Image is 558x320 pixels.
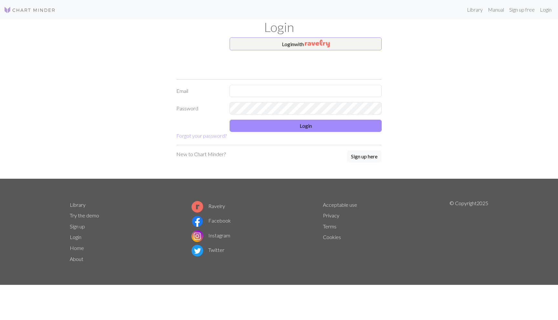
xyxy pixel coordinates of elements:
[323,202,357,208] a: Acceptable use
[191,230,203,242] img: Instagram logo
[191,201,203,213] img: Ravelry logo
[507,3,537,16] a: Sign up free
[323,212,339,218] a: Privacy
[70,223,85,229] a: Sign up
[347,150,382,163] button: Sign up here
[176,133,227,139] a: Forgot your password?
[323,223,336,229] a: Terms
[70,234,81,240] a: Login
[464,3,485,16] a: Library
[230,37,382,50] button: Loginwith
[176,150,226,158] p: New to Chart Minder?
[485,3,507,16] a: Manual
[537,3,554,16] a: Login
[191,232,230,238] a: Instagram
[191,247,224,253] a: Twitter
[323,234,341,240] a: Cookies
[66,19,492,35] h1: Login
[70,256,83,262] a: About
[191,217,231,224] a: Facebook
[449,199,488,265] p: © Copyright 2025
[191,203,225,209] a: Ravelry
[305,40,330,47] img: Ravelry
[70,245,84,251] a: Home
[172,102,226,115] label: Password
[70,202,86,208] a: Library
[70,212,99,218] a: Try the demo
[4,6,56,14] img: Logo
[172,85,226,97] label: Email
[230,120,382,132] button: Login
[191,215,203,227] img: Facebook logo
[191,245,203,256] img: Twitter logo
